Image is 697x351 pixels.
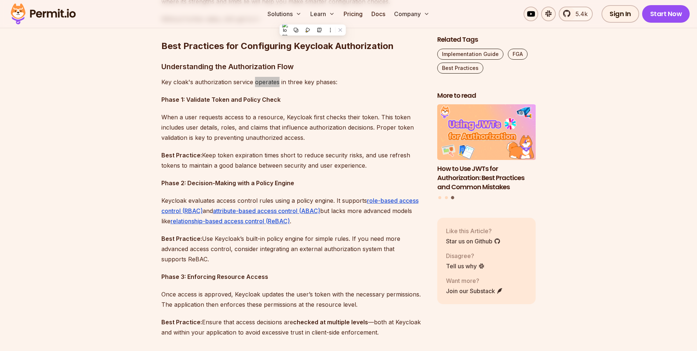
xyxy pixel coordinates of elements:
[161,77,426,87] p: Key cloak's authorization service operates in three key phases:
[437,105,536,201] div: Posts
[445,196,448,199] button: Go to slide 2
[161,179,294,187] strong: Phase 2: Decision-Making with a Policy Engine
[508,49,528,60] a: FGA
[7,1,79,26] img: Permit logo
[559,7,593,21] a: 5.4k
[451,196,454,199] button: Go to slide 3
[161,235,202,242] strong: Best Practice:
[437,63,483,74] a: Best Practices
[437,35,536,44] h2: Related Tags
[446,237,501,246] a: Star us on Github
[293,318,368,326] strong: checked at multiple levels
[446,276,503,285] p: Want more?
[437,164,536,191] h3: How to Use JWTs for Authorization: Best Practices and Common Mistakes
[161,11,426,52] h2: Best Practices for Configuring Keycloak Authorization
[161,273,268,280] strong: Phase 3: Enforcing Resource Access
[437,105,536,160] img: How to Use JWTs for Authorization: Best Practices and Common Mistakes
[161,289,426,310] p: Once access is approved, Keycloak updates the user’s token with the necessary permissions. The ap...
[161,234,426,264] p: Use Keycloak’s built-in policy engine for simple rules. If you need more advanced access control,...
[391,7,432,21] button: Company
[161,317,426,337] p: Ensure that access decisions are —both at Keycloak and within your application to avoid excessive...
[213,207,320,214] a: attribute-based access control (ABAC)
[437,49,503,60] a: Implementation Guide
[161,112,426,143] p: When a user requests access to a resource, Keycloak first checks their token. This token includes...
[161,150,426,171] p: Keep token expiration times short to reduce security risks, and use refresh tokens to maintain a ...
[446,262,485,270] a: Tell us why
[341,7,366,21] a: Pricing
[161,61,426,72] h3: Understanding the Authorization Flow
[642,5,690,23] a: Start Now
[437,105,536,192] li: 3 of 3
[307,7,338,21] button: Learn
[438,196,441,199] button: Go to slide 1
[571,10,588,18] span: 5.4k
[161,318,202,326] strong: Best Practice:
[446,227,501,235] p: Like this Article?
[602,5,639,23] a: Sign In
[437,91,536,100] h2: More to read
[446,251,485,260] p: Disagree?
[170,217,290,225] a: relationship-based access control (ReBAC)
[161,197,419,214] a: role-based access control (RBAC)
[161,195,426,226] p: Keycloak evaluates access control rules using a policy engine. It supports and but lacks more adv...
[437,105,536,192] a: How to Use JWTs for Authorization: Best Practices and Common MistakesHow to Use JWTs for Authoriz...
[446,287,503,295] a: Join our Substack
[161,152,202,159] strong: Best Practice:
[368,7,388,21] a: Docs
[161,96,281,103] strong: Phase 1: Validate Token and Policy Check
[265,7,304,21] button: Solutions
